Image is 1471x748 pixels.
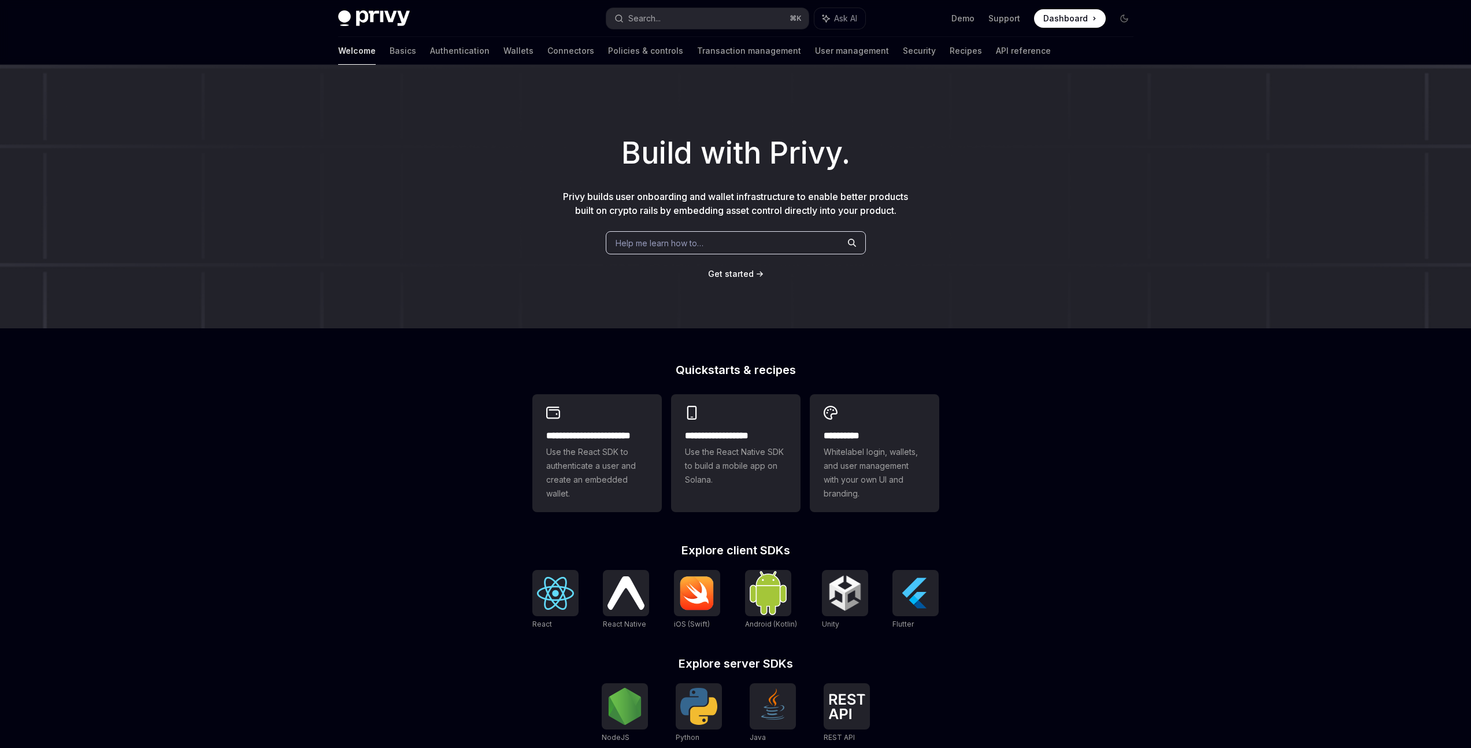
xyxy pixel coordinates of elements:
a: JavaJava [750,683,796,743]
span: Use the React Native SDK to build a mobile app on Solana. [685,445,787,487]
span: Android (Kotlin) [745,620,797,628]
img: React [537,577,574,610]
img: Python [680,688,717,725]
a: Support [988,13,1020,24]
img: iOS (Swift) [679,576,716,610]
div: Search... [628,12,661,25]
a: Get started [708,268,754,280]
a: Recipes [950,37,982,65]
a: NodeJSNodeJS [602,683,648,743]
a: ReactReact [532,570,579,630]
img: NodeJS [606,688,643,725]
span: Whitelabel login, wallets, and user management with your own UI and branding. [824,445,925,501]
span: Privy builds user onboarding and wallet infrastructure to enable better products built on crypto ... [563,191,908,216]
span: Help me learn how to… [616,237,703,249]
a: Transaction management [697,37,801,65]
button: Ask AI [814,8,865,29]
a: Security [903,37,936,65]
span: React Native [603,620,646,628]
span: Dashboard [1043,13,1088,24]
span: ⌘ K [790,14,802,23]
a: Dashboard [1034,9,1106,28]
img: Unity [827,575,864,612]
span: iOS (Swift) [674,620,710,628]
span: NodeJS [602,733,629,742]
h2: Explore server SDKs [532,658,939,669]
h1: Build with Privy. [18,131,1453,176]
span: Flutter [892,620,914,628]
h2: Explore client SDKs [532,545,939,556]
img: React Native [607,576,644,609]
a: Authentication [430,37,490,65]
a: UnityUnity [822,570,868,630]
span: Get started [708,269,754,279]
a: User management [815,37,889,65]
img: Java [754,688,791,725]
a: React NativeReact Native [603,570,649,630]
span: Python [676,733,699,742]
a: Policies & controls [608,37,683,65]
span: Ask AI [834,13,857,24]
h2: Quickstarts & recipes [532,364,939,376]
a: Wallets [503,37,533,65]
button: Toggle dark mode [1115,9,1133,28]
button: Search...⌘K [606,8,809,29]
img: Flutter [897,575,934,612]
a: Basics [390,37,416,65]
a: Demo [951,13,975,24]
a: Welcome [338,37,376,65]
span: Use the React SDK to authenticate a user and create an embedded wallet. [546,445,648,501]
a: **** *****Whitelabel login, wallets, and user management with your own UI and branding. [810,394,939,512]
a: iOS (Swift)iOS (Swift) [674,570,720,630]
span: REST API [824,733,855,742]
span: Java [750,733,766,742]
span: Unity [822,620,839,628]
a: REST APIREST API [824,683,870,743]
a: Android (Kotlin)Android (Kotlin) [745,570,797,630]
a: PythonPython [676,683,722,743]
img: dark logo [338,10,410,27]
a: Connectors [547,37,594,65]
a: FlutterFlutter [892,570,939,630]
img: Android (Kotlin) [750,571,787,614]
a: API reference [996,37,1051,65]
a: **** **** **** ***Use the React Native SDK to build a mobile app on Solana. [671,394,801,512]
span: React [532,620,552,628]
img: REST API [828,694,865,719]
